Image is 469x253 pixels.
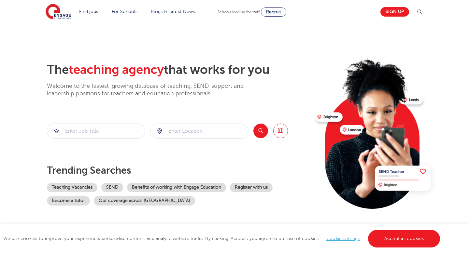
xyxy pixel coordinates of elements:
[101,183,123,192] a: SEND
[368,230,440,247] a: Accept all cookies
[261,7,286,17] a: Recruit
[47,196,90,206] a: Become a tutor
[380,7,409,17] a: Sign up
[47,124,145,138] input: Submit
[47,183,97,192] a: Teaching Vacancies
[47,62,310,77] h2: The that works for you
[266,9,281,14] span: Recruit
[47,165,310,176] p: Trending searches
[47,82,262,98] p: Welcome to the fastest-growing database of teaching, SEND, support and leadership positions for t...
[3,236,442,241] span: We use cookies to improve your experience, personalise content, and analyse website traffic. By c...
[46,4,71,20] img: Engage Education
[69,63,164,77] span: teaching agency
[94,196,195,206] a: Our coverage across [GEOGRAPHIC_DATA]
[150,124,249,139] div: Submit
[150,124,248,138] input: Submit
[47,124,145,139] div: Submit
[218,10,260,14] span: Schools looking for staff
[253,124,268,138] button: Search
[79,9,98,14] a: Find jobs
[326,236,360,241] a: Cookie settings
[112,9,137,14] a: For Schools
[151,9,195,14] a: Blogs & Latest News
[230,183,273,192] a: Register with us
[127,183,226,192] a: Benefits of working with Engage Education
